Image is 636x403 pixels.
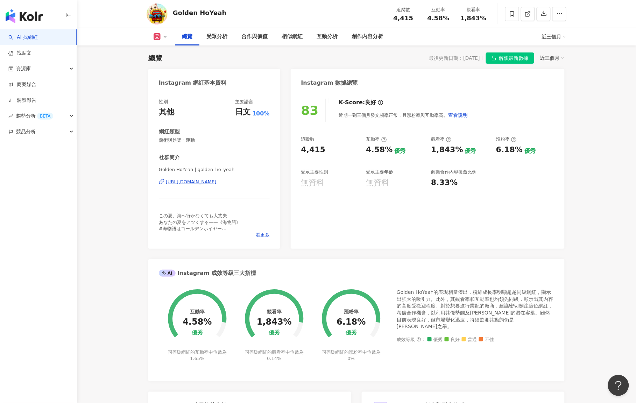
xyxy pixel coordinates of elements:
[339,99,383,106] div: K-Score :
[397,289,554,330] div: Golden HoYeah的表現相當傑出，粉絲成長率明顯超越同級網紅，顯示出強大的吸引力。此外，其觀看率和互動率也均領先同級，顯示出其內容的高度受歡迎程度。對於想要進行業配的廠商，建議密切關注這...
[282,33,303,41] div: 相似網紅
[394,14,414,22] span: 4,415
[166,179,217,185] div: [URL][DOMAIN_NAME]
[159,270,176,277] div: AI
[460,15,487,22] span: 1,843%
[425,6,452,13] div: 互動率
[492,56,496,61] span: lock
[167,349,228,362] div: 同等級網紅的互動率中位數為
[269,330,280,336] div: 優秀
[540,54,565,63] div: 近三個月
[479,337,494,342] span: 不佳
[244,349,305,362] div: 同等級網紅的觀看率中位數為
[159,167,270,173] span: Golden HoYeah | golden_ho_yeah
[252,110,269,118] span: 100%
[429,55,480,61] div: 最後更新日期：[DATE]
[301,169,328,175] div: 受眾主要性別
[460,6,487,13] div: 觀看率
[241,33,268,41] div: 合作與價值
[159,99,168,105] div: 性別
[159,107,174,118] div: 其他
[365,99,376,106] div: 良好
[16,124,36,140] span: 競品分析
[159,269,256,277] div: Instagram 成效等級三大指標
[445,337,460,342] span: 良好
[427,337,443,342] span: 優秀
[431,136,452,142] div: 觀看率
[267,309,282,314] div: 觀看率
[16,108,53,124] span: 趨勢分析
[190,309,205,314] div: 互動率
[267,356,281,361] span: 0.14%
[346,330,357,336] div: 優秀
[6,9,43,23] img: logo
[524,147,536,155] div: 優秀
[257,317,292,327] div: 1,843%
[366,177,389,188] div: 無資料
[37,113,53,120] div: BETA
[397,337,554,342] div: 成效等級 ：
[317,33,338,41] div: 互動分析
[192,330,203,336] div: 優秀
[486,52,534,64] button: 解鎖最新數據
[235,99,253,105] div: 主要語言
[431,144,463,155] div: 1,843%
[206,33,227,41] div: 受眾分析
[8,34,38,41] a: searchAI 找網紅
[147,3,168,24] img: KOL Avatar
[8,97,36,104] a: 洞察報告
[256,232,270,238] span: 看更多
[348,356,355,361] span: 0%
[159,79,227,87] div: Instagram 網紅基本資料
[339,108,468,122] div: 近期一到三個月發文頻率正常，且漲粉率與互動率高。
[159,179,270,185] a: [URL][DOMAIN_NAME]
[395,147,406,155] div: 優秀
[496,144,523,155] div: 6.18%
[159,154,180,161] div: 社群簡介
[190,356,204,361] span: 1.65%
[8,81,36,88] a: 商案媒合
[499,53,529,64] span: 解鎖最新數據
[431,177,458,188] div: 8.33%
[235,107,250,118] div: 日文
[159,128,180,135] div: 網紅類型
[352,33,383,41] div: 創作內容分析
[182,33,192,41] div: 總覽
[8,114,13,119] span: rise
[301,177,324,188] div: 無資料
[159,137,270,143] span: 藝術與娛樂 · 運動
[542,31,566,42] div: 近三個月
[301,136,315,142] div: 追蹤數
[465,147,476,155] div: 優秀
[173,8,226,17] div: Golden HoYeah
[183,317,212,327] div: 4.58%
[431,169,476,175] div: 商業合作內容覆蓋比例
[448,112,468,118] span: 查看說明
[337,317,366,327] div: 6.18%
[496,136,517,142] div: 漲粉率
[448,108,468,122] button: 查看說明
[148,53,162,63] div: 總覽
[462,337,477,342] span: 普通
[8,50,31,57] a: 找貼文
[344,309,359,314] div: 漲粉率
[321,349,382,362] div: 同等級網紅的漲粉率中位數為
[301,144,326,155] div: 4,415
[301,103,319,118] div: 83
[366,136,387,142] div: 互動率
[301,79,358,87] div: Instagram 數據總覽
[427,15,449,22] span: 4.58%
[159,213,241,244] span: この夏、海へ行かなくても大丈夫 あなたの夏をアツくする——《海物語》 #海物語はゴールデンホイヤー 一緒にホイヤーしない？ ↓↓↓↓↓↓↓↓↓↓
[366,169,393,175] div: 受眾主要年齡
[608,375,629,396] iframe: Help Scout Beacon - Open
[16,61,31,77] span: 資源庫
[366,144,393,155] div: 4.58%
[390,6,417,13] div: 追蹤數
